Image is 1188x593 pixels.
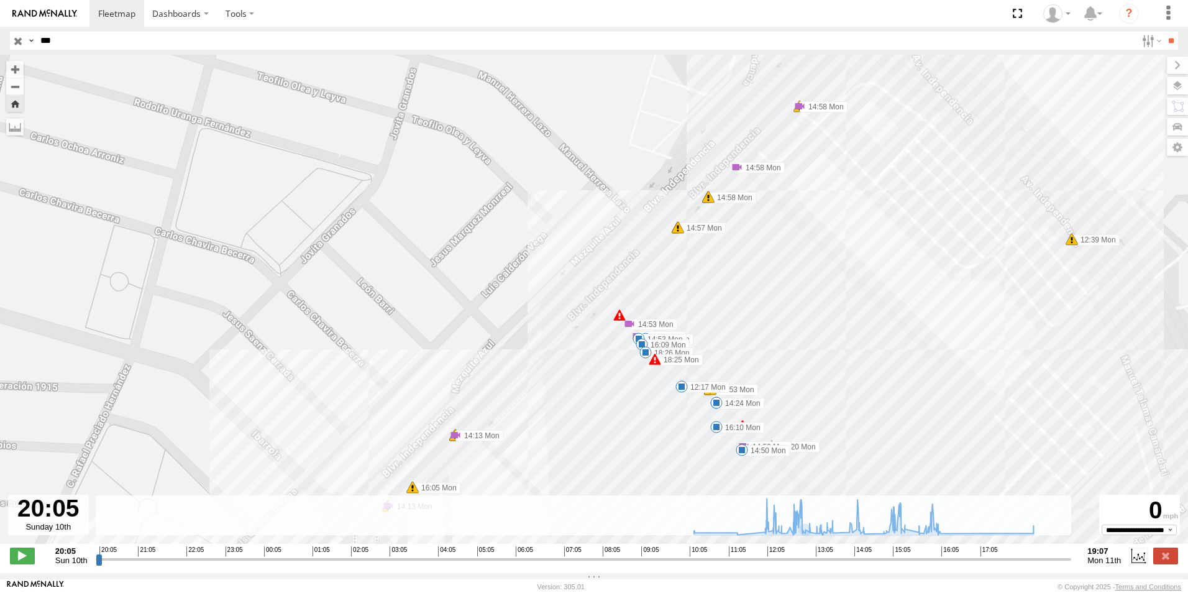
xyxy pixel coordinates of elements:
[641,546,659,556] span: 09:05
[26,32,36,50] label: Search Query
[893,546,910,556] span: 15:05
[716,398,764,409] label: 14:24 Mon
[655,354,703,365] label: 18:25 Mon
[12,9,77,18] img: rand-logo.svg
[639,334,687,345] label: 14:53 Mon
[1039,4,1075,23] div: rob jurad
[637,331,685,342] label: 12:34 Mon
[816,546,833,556] span: 13:05
[264,546,281,556] span: 00:05
[6,118,24,136] label: Measure
[438,546,455,556] span: 04:05
[6,61,24,78] button: Zoom in
[1119,4,1139,24] i: ?
[742,445,790,456] label: 14:50 Mon
[7,581,64,593] a: Visit our Website
[642,339,690,351] label: 16:09 Mon
[980,546,998,556] span: 17:05
[941,546,959,556] span: 16:05
[682,382,729,393] label: 12:17 Mon
[1087,556,1121,565] span: Mon 11th Aug 2025
[1137,32,1164,50] label: Search Filter Options
[729,546,746,556] span: 11:05
[1101,497,1178,525] div: 0
[736,420,749,432] div: 10
[226,546,243,556] span: 23:05
[772,441,820,453] label: 14:20 Mon
[455,430,503,441] label: 14:13 Mon
[1072,234,1120,246] label: 12:39 Mon
[800,101,848,113] label: 14:58 Mon
[1115,583,1181,591] a: Terms and Conditions
[186,546,204,556] span: 22:05
[55,556,88,565] span: Sun 10th Aug 2025
[613,309,626,321] div: 6
[390,546,407,556] span: 03:05
[629,319,677,330] label: 14:53 Mon
[413,482,460,494] label: 16:05 Mon
[99,546,117,556] span: 20:05
[564,546,582,556] span: 07:05
[710,384,758,395] label: 14:53 Mon
[313,546,330,556] span: 01:05
[690,546,707,556] span: 10:05
[708,192,756,203] label: 14:58 Mon
[1153,548,1178,564] label: Close
[6,95,24,112] button: Zoom Home
[854,546,872,556] span: 14:05
[1167,139,1188,156] label: Map Settings
[737,162,785,173] label: 14:58 Mon
[55,546,88,556] strong: 20:05
[1058,583,1181,591] div: © Copyright 2025 -
[1087,546,1121,556] strong: 19:07
[6,78,24,95] button: Zoom out
[138,546,155,556] span: 21:05
[516,546,533,556] span: 06:05
[646,347,693,359] label: 18:26 Mon
[603,546,620,556] span: 08:05
[10,548,35,564] label: Play/Stop
[678,223,726,234] label: 14:57 Mon
[537,583,585,591] div: Version: 305.01
[477,546,495,556] span: 05:05
[767,546,785,556] span: 12:05
[716,422,764,433] label: 16:10 Mon
[351,546,368,556] span: 02:05
[744,441,792,453] label: 14:50 Mon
